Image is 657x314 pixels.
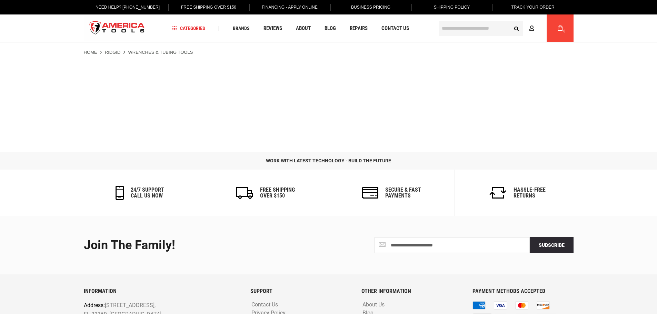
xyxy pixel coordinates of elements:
[84,16,151,41] a: store logo
[105,49,121,55] a: Ridgid
[378,24,412,33] a: Contact Us
[347,24,371,33] a: Repairs
[84,49,97,55] a: Home
[128,50,193,55] strong: Wrenches & Tubing Tools
[296,26,311,31] span: About
[293,24,314,33] a: About
[510,22,523,35] button: Search
[260,24,285,33] a: Reviews
[385,187,421,199] h6: secure & fast payments
[350,26,368,31] span: Repairs
[361,302,386,308] a: About Us
[434,5,470,10] span: Shipping Policy
[169,24,208,33] a: Categories
[131,187,164,199] h6: 24/7 support call us now
[230,24,253,33] a: Brands
[84,239,323,252] div: Join the Family!
[260,187,295,199] h6: Free Shipping Over $150
[263,26,282,31] span: Reviews
[233,26,250,31] span: Brands
[514,187,546,199] h6: Hassle-Free Returns
[84,16,151,41] img: America Tools
[539,242,565,248] span: Subscribe
[472,288,573,294] h6: PAYMENT METHODS ACCEPTED
[172,26,205,31] span: Categories
[530,237,574,253] button: Subscribe
[361,288,462,294] h6: OTHER INFORMATION
[250,302,280,308] a: Contact Us
[250,288,351,294] h6: SUPPORT
[84,302,105,309] span: Address:
[84,288,240,294] h6: INFORMATION
[321,24,339,33] a: Blog
[325,26,336,31] span: Blog
[554,14,567,42] a: 0
[381,26,409,31] span: Contact Us
[564,29,566,33] span: 0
